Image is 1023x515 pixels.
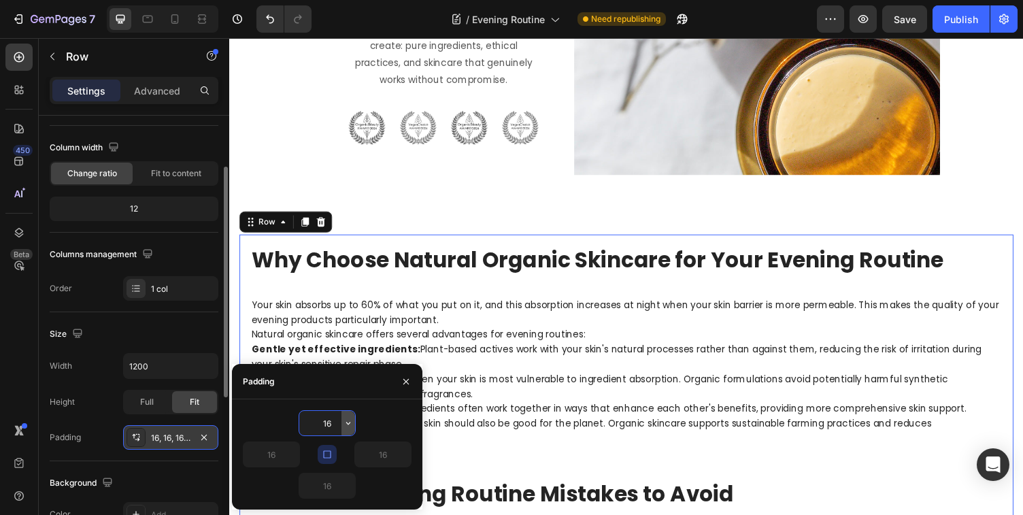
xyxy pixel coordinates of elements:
strong: Common Evening Routine Mistakes to Avoid [22,453,518,484]
p: Evening is when your skin is most vulnerable to ingredient absorption. Organic formulations avoid... [22,343,794,373]
button: Save [882,5,927,33]
div: Width [50,360,72,372]
div: Publish [944,12,978,27]
input: Auto [124,354,218,378]
p: Advanced [134,84,180,98]
input: Auto [355,442,411,467]
p: Settings [67,84,105,98]
div: Background [50,474,116,493]
span: Change ratio [67,167,117,180]
div: Columns management [50,246,156,264]
input: Auto [244,442,299,467]
input: Auto [299,474,355,498]
strong: No harmful additives: [22,344,135,357]
p: Natural ingredients often work together in ways that enhance each other's benefits, providing mor... [22,373,794,388]
div: Order [50,282,72,295]
div: Undo/Redo [256,5,312,33]
div: Height [50,396,75,408]
div: Beta [10,249,33,260]
div: Row [27,183,50,195]
strong: Synergistic botanicals: [22,374,142,388]
strong: Gentle yet effective ingredients: [22,313,196,327]
span: Evening Routine [472,12,545,27]
p: 7 [89,11,95,27]
div: Column width [50,139,122,157]
p: Plant-based actives work with your skin's natural processes rather than against them, reducing th... [22,312,794,343]
p: Your skin absorbs up to 60% of what you put on it, and this absorption increases at night when yo... [22,267,794,297]
p: Row [66,48,182,65]
span: Fit to content [151,167,201,180]
span: Need republishing [591,13,660,25]
input: Auto [299,411,355,435]
p: Natural organic skincare offers several advantages for evening routines: [22,297,794,312]
strong: Why Choose Natural Organic Skincare for Your Evening Routine [22,213,734,244]
span: / [466,12,469,27]
span: Fit [190,396,199,408]
strong: Sustainability: [22,389,97,403]
button: 7 [5,5,101,33]
div: Padding [50,431,81,444]
div: Open Intercom Messenger [977,448,1009,481]
div: 1 col [151,283,215,295]
div: 16, 16, 16, 16 [151,432,190,444]
div: 450 [13,145,33,156]
button: Publish [933,5,990,33]
iframe: Design area [229,38,1023,515]
span: Save [894,14,916,25]
div: Size [50,325,86,344]
img: gempages_583457047534633945-b9177cad-aac6-4f85-8ada-79420e17c690.webp [122,75,318,110]
div: 12 [52,199,216,218]
p: What's good for your skin should also be good for the planet. Organic skincare supports sustainab... [22,388,794,419]
div: Padding [243,376,275,388]
span: Full [140,396,154,408]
